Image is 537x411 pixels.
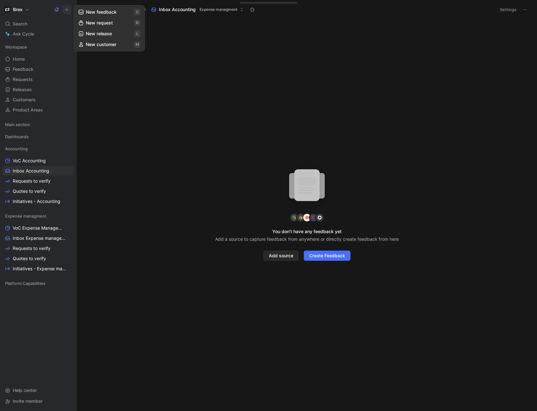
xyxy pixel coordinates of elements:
[3,132,74,143] div: Dashboards
[3,233,74,243] a: Inbox Expense management
[3,132,74,141] div: Dashboards
[13,387,37,393] span: Help center
[3,75,74,84] a: Requests
[272,228,342,235] div: You don’t have any feedback yet
[13,20,27,28] span: Search
[3,197,74,206] a: Initiatives - Accounting
[13,398,43,404] span: Invite member
[13,178,51,184] span: Requests to verify
[3,85,74,94] a: Releases
[13,198,60,205] span: Initiatives - Accounting
[3,279,74,290] div: Platform Capabilities
[123,5,142,14] button: Views
[3,54,74,64] a: Home
[3,19,74,29] div: Search
[75,17,143,28] button: New requestr
[134,20,140,26] span: r
[13,188,46,194] span: Quotes to verify
[3,186,74,196] a: Quotes to verify
[3,244,74,253] a: Requests to verify
[134,30,140,37] span: l
[200,6,237,13] span: Expense managment
[5,145,28,152] span: Accounting
[3,396,74,406] div: Invite member
[75,7,143,17] button: New feedbackc
[3,176,74,186] a: Requests to verify
[13,7,23,12] h1: Brex
[13,30,34,38] span: Ask Cycle
[75,28,143,39] button: New releasel
[3,120,74,131] div: Main section
[298,173,316,193] img: union-DK3My0bZ.svg
[13,86,32,93] span: Releases
[5,44,27,50] span: Workspace
[13,255,46,262] span: Quotes to verify
[3,5,31,14] button: BrexBrex
[3,29,74,39] a: Ask Cycle
[3,156,74,165] a: VoC Accounting
[13,97,36,103] span: Customers
[3,64,74,74] a: Feedback
[497,5,519,14] button: Settings
[5,133,29,140] span: Dashboards
[13,158,46,164] span: VoC Accounting
[3,211,74,221] div: Expense managment
[13,235,65,241] span: Inbox Expense management
[134,41,140,48] span: m
[159,6,196,13] span: Inbox Accounting
[5,280,45,286] span: Platform Capabilities
[263,251,299,261] button: Add source
[13,107,43,113] span: Product Areas
[13,225,65,231] span: VoC Expense Management
[3,386,74,395] div: Help center
[269,252,293,259] span: Add source
[3,223,74,233] a: VoC Expense Management
[13,76,33,83] span: Requests
[3,264,74,273] a: Initiatives - Expense management
[13,245,51,252] span: Requests to verify
[75,39,143,50] button: New customerm
[13,66,33,72] span: Feedback
[3,211,74,273] div: Expense managmentVoC Expense ManagementInbox Expense managementRequests to verifyQuotes to verify...
[5,213,46,219] span: Expense managment
[3,254,74,263] a: Quotes to verify
[3,105,74,115] a: Product Areas
[13,266,66,272] span: Initiatives - Expense management
[5,121,30,128] span: Main section
[3,279,74,288] div: Platform Capabilities
[134,9,140,15] span: c
[4,6,10,13] img: Brex
[3,166,74,176] a: Inbox Accounting
[84,5,117,14] button: Feedback
[3,144,74,206] div: AccountingVoC AccountingInbox AccountingRequests to verifyQuotes to verifyInitiatives - Accounting
[3,95,74,104] a: Customers
[3,42,74,52] div: Workspace
[13,168,49,174] span: Inbox Accounting
[3,120,74,129] div: Main section
[148,5,247,14] button: Inbox AccountingExpense managment
[309,252,345,259] span: Create Feedback
[304,251,350,261] button: Create Feedback
[13,56,25,62] span: Home
[215,235,399,243] div: Add a source to capture feedback from anywhere or directly create feedback from here
[3,144,74,153] div: Accounting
